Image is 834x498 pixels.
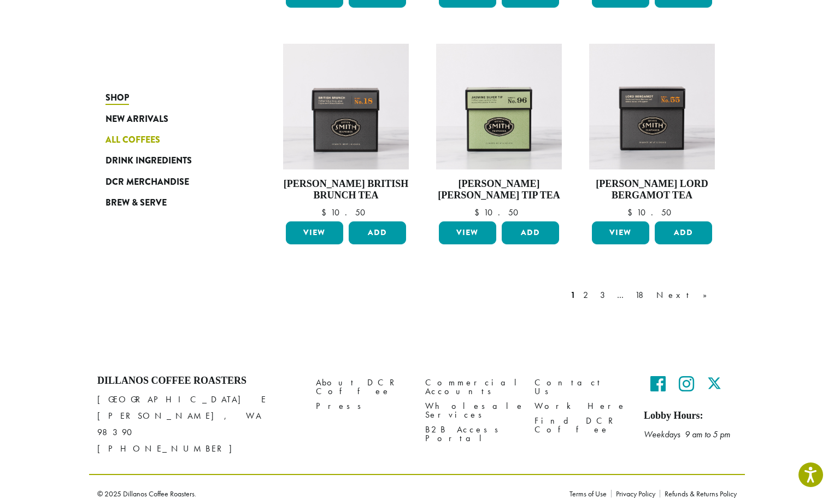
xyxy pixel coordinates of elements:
bdi: 10.50 [627,207,677,218]
a: [PERSON_NAME] [PERSON_NAME] Tip Tea $10.50 [436,44,562,217]
a: 3 [598,289,612,302]
h4: Dillanos Coffee Roasters [97,375,299,387]
a: Commercial Accounts [425,375,518,399]
button: Add [349,221,406,244]
img: British-Brunch-Signature-Black-Carton-2023-2.jpg [283,44,409,169]
a: View [592,221,649,244]
span: $ [627,207,637,218]
a: Brew & Serve [105,192,237,213]
a: Work Here [535,399,627,413]
a: Next » [654,289,717,302]
a: 18 [633,289,651,302]
a: Find DCR Coffee [535,413,627,437]
span: DCR Merchandise [105,175,189,189]
a: Wholesale Services [425,399,518,422]
span: New Arrivals [105,113,168,126]
a: [PERSON_NAME] British Brunch Tea $10.50 [283,44,409,217]
a: Shop [105,87,237,108]
a: 1 [568,289,578,302]
h5: Lobby Hours: [644,410,737,422]
a: Terms of Use [569,490,611,497]
a: Drink Ingredients [105,150,237,171]
bdi: 10.50 [474,207,524,218]
h4: [PERSON_NAME] [PERSON_NAME] Tip Tea [436,178,562,202]
span: Brew & Serve [105,196,167,210]
span: All Coffees [105,133,160,147]
a: … [615,289,630,302]
a: DCR Merchandise [105,172,237,192]
h4: [PERSON_NAME] British Brunch Tea [283,178,409,202]
a: 2 [581,289,595,302]
h4: [PERSON_NAME] Lord Bergamot Tea [589,178,715,202]
a: Press [316,399,409,413]
bdi: 10.50 [321,207,371,218]
a: All Coffees [105,130,237,150]
button: Add [655,221,712,244]
a: Contact Us [535,375,627,399]
span: $ [474,207,484,218]
a: Refunds & Returns Policy [660,490,737,497]
a: New Arrivals [105,108,237,129]
button: Add [502,221,559,244]
span: Drink Ingredients [105,154,192,168]
a: [PERSON_NAME] Lord Bergamot Tea $10.50 [589,44,715,217]
a: B2B Access Portal [425,422,518,446]
span: Shop [105,91,129,105]
a: View [286,221,343,244]
a: About DCR Coffee [316,375,409,399]
img: Jasmine-Silver-Tip-Signature-Green-Carton-2023.jpg [436,44,562,169]
a: Privacy Policy [611,490,660,497]
p: © 2025 Dillanos Coffee Roasters. [97,490,553,497]
a: View [439,221,496,244]
p: [GEOGRAPHIC_DATA] E [PERSON_NAME], WA 98390 [PHONE_NUMBER] [97,391,299,457]
span: $ [321,207,331,218]
img: Lord-Bergamot-Signature-Black-Carton-2023-1.jpg [589,44,715,169]
em: Weekdays 9 am to 5 pm [644,429,730,440]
